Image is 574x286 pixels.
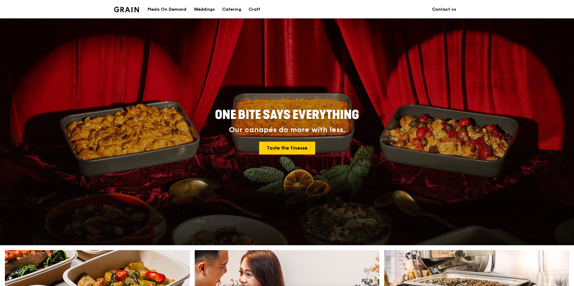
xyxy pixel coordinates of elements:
a: Weddings [190,0,219,19]
a: Taste the finesse [259,142,315,154]
a: Contact us [428,0,460,19]
div: Our canapés do more with less. [177,126,397,134]
div: Craft [249,0,260,19]
span: ONE BITE SAYS EVERYTHING [215,108,359,122]
div: Catering [222,0,241,19]
a: Craft [245,0,264,19]
div: Weddings [194,0,215,19]
img: Grain [114,7,139,12]
a: Catering [219,0,245,19]
div: Meals On Demand [147,0,186,19]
